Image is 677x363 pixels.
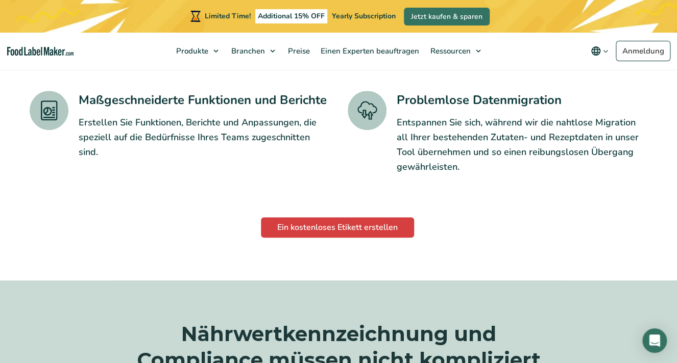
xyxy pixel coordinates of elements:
[397,91,648,109] h3: Problemlose Datenmigration
[79,115,330,159] p: Erstellen Sie Funktionen, Berichte und Anpassungen, die speziell auf die Bedürfnisse Ihres Teams ...
[255,9,327,23] span: Additional 15% OFF
[332,11,396,21] span: Yearly Subscription
[283,33,313,69] a: Preise
[425,33,486,69] a: Ressourcen
[404,8,490,25] a: Jetzt kaufen & sparen
[318,46,420,56] span: Einen Experten beauftragen
[226,33,280,69] a: Branchen
[7,47,74,56] a: Food Label Maker homepage
[228,46,266,56] span: Branchen
[397,115,648,174] p: Entspannen Sie sich, während wir die nahtlose Migration all Ihrer bestehenden Zutaten- und Rezept...
[427,46,471,56] span: Ressourcen
[616,41,670,61] a: Anmeldung
[285,46,311,56] span: Preise
[173,46,209,56] span: Produkte
[584,41,616,61] button: Change language
[261,217,414,238] a: Ein kostenloses Etikett erstellen
[642,328,667,353] div: Open Intercom Messenger
[316,33,422,69] a: Einen Experten beauftragen
[171,33,224,69] a: Produkte
[205,11,251,21] span: Limited Time!
[79,91,330,109] h3: Maßgeschneiderte Funktionen und Berichte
